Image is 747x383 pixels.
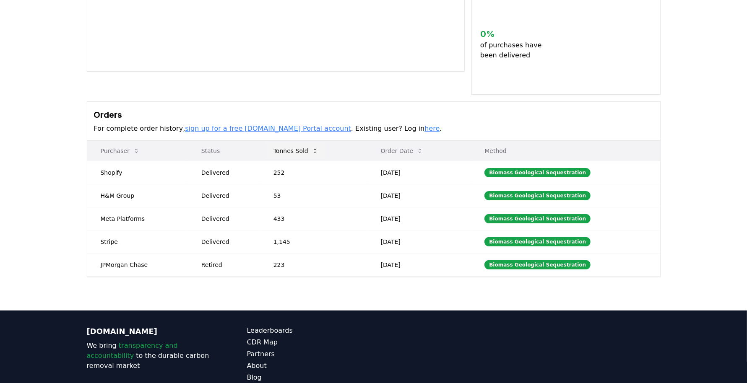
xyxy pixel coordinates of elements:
[94,109,653,121] h3: Orders
[201,191,253,200] div: Delivered
[484,191,591,200] div: Biomass Geological Sequestration
[260,253,367,276] td: 223
[87,161,188,184] td: Shopify
[260,161,367,184] td: 252
[260,207,367,230] td: 433
[260,230,367,253] td: 1,145
[484,214,591,223] div: Biomass Geological Sequestration
[367,230,471,253] td: [DATE]
[87,184,188,207] td: H&M Group
[247,326,374,336] a: Leaderboards
[480,40,549,60] p: of purchases have been delivered
[185,124,351,132] a: sign up for a free [DOMAIN_NAME] Portal account
[367,207,471,230] td: [DATE]
[247,337,374,347] a: CDR Map
[201,261,253,269] div: Retired
[87,341,213,371] p: We bring to the durable carbon removal market
[201,168,253,177] div: Delivered
[87,326,213,337] p: [DOMAIN_NAME]
[484,237,591,246] div: Biomass Geological Sequestration
[478,147,653,155] p: Method
[267,142,325,159] button: Tonnes Sold
[367,161,471,184] td: [DATE]
[195,147,253,155] p: Status
[87,342,178,360] span: transparency and accountability
[260,184,367,207] td: 53
[247,349,374,359] a: Partners
[480,28,549,40] h3: 0 %
[87,207,188,230] td: Meta Platforms
[484,168,591,177] div: Biomass Geological Sequestration
[374,142,430,159] button: Order Date
[94,124,653,134] p: For complete order history, . Existing user? Log in .
[201,238,253,246] div: Delivered
[484,260,591,269] div: Biomass Geological Sequestration
[247,361,374,371] a: About
[94,142,146,159] button: Purchaser
[247,373,374,383] a: Blog
[424,124,440,132] a: here
[87,253,188,276] td: JPMorgan Chase
[367,253,471,276] td: [DATE]
[367,184,471,207] td: [DATE]
[201,215,253,223] div: Delivered
[87,230,188,253] td: Stripe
